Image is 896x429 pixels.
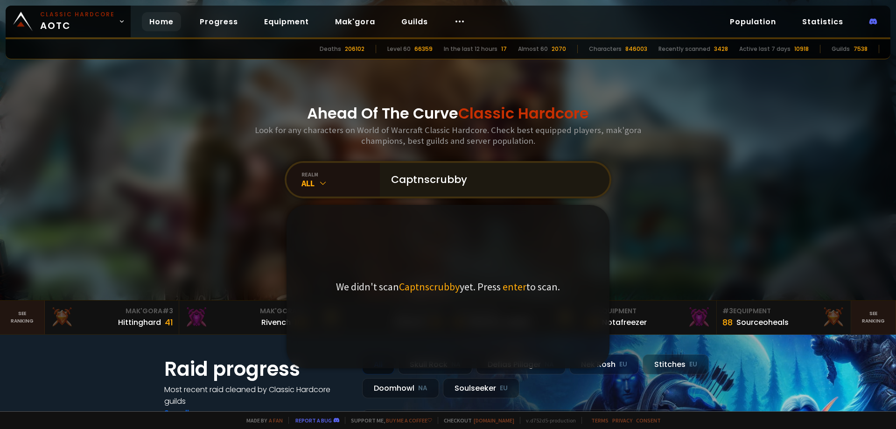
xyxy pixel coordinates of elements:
div: Sourceoheals [736,316,789,328]
a: Mak'Gora#3Hittinghard41 [45,301,179,334]
a: Population [722,12,784,31]
a: Terms [591,417,609,424]
span: # 3 [722,306,733,316]
a: Report a bug [295,417,332,424]
div: Almost 60 [518,45,548,53]
div: 41 [165,316,173,329]
div: In the last 12 hours [444,45,497,53]
div: Characters [589,45,622,53]
a: See all progress [164,408,225,418]
span: Support me, [345,417,432,424]
a: Seeranking [851,301,896,334]
div: Deaths [320,45,341,53]
a: Mak'Gora#2Rivench100 [179,301,314,334]
div: 2070 [552,45,566,53]
div: 10918 [794,45,809,53]
h3: Look for any characters on World of Warcraft Classic Hardcore. Check best equipped players, mak'g... [251,125,645,146]
div: Soulseeker [443,378,519,398]
small: EU [619,360,627,369]
h1: Raid progress [164,354,351,384]
a: #2Equipment88Notafreezer [582,301,717,334]
div: Level 60 [387,45,411,53]
span: v. d752d5 - production [520,417,576,424]
div: Mak'Gora [185,306,308,316]
span: # 3 [162,306,173,316]
div: 3428 [714,45,728,53]
span: enter [503,280,526,293]
h1: Ahead Of The Curve [307,102,589,125]
a: Guilds [394,12,435,31]
small: Classic Hardcore [40,10,115,19]
div: Equipment [588,306,711,316]
span: AOTC [40,10,115,33]
span: Checkout [438,417,514,424]
div: 66359 [414,45,433,53]
a: Privacy [612,417,632,424]
span: Made by [241,417,283,424]
span: Captnscrubby [399,280,460,293]
div: realm [301,171,380,178]
div: 88 [722,316,733,329]
div: Recently scanned [658,45,710,53]
div: Nek'Rosh [569,354,639,374]
div: Equipment [722,306,845,316]
a: Buy me a coffee [386,417,432,424]
span: Classic Hardcore [458,103,589,124]
a: Mak'gora [328,12,383,31]
small: EU [689,360,697,369]
div: Rivench [261,316,291,328]
a: Progress [192,12,245,31]
a: Home [142,12,181,31]
a: Equipment [257,12,316,31]
input: Search a character... [385,163,598,197]
div: Hittinghard [118,316,161,328]
p: We didn't scan yet. Press to scan. [336,280,560,293]
div: 7538 [854,45,868,53]
div: Doomhowl [362,378,439,398]
div: 17 [501,45,507,53]
div: 206102 [345,45,364,53]
div: Guilds [832,45,850,53]
div: 846003 [625,45,647,53]
a: a fan [269,417,283,424]
a: [DOMAIN_NAME] [474,417,514,424]
a: Consent [636,417,661,424]
div: Stitches [643,354,709,374]
a: Classic HardcoreAOTC [6,6,131,37]
a: Statistics [795,12,851,31]
small: NA [418,384,427,393]
div: Mak'Gora [50,306,173,316]
h4: Most recent raid cleaned by Classic Hardcore guilds [164,384,351,407]
div: All [301,178,380,189]
div: Active last 7 days [739,45,791,53]
small: EU [500,384,508,393]
div: Notafreezer [602,316,647,328]
a: #3Equipment88Sourceoheals [717,301,851,334]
